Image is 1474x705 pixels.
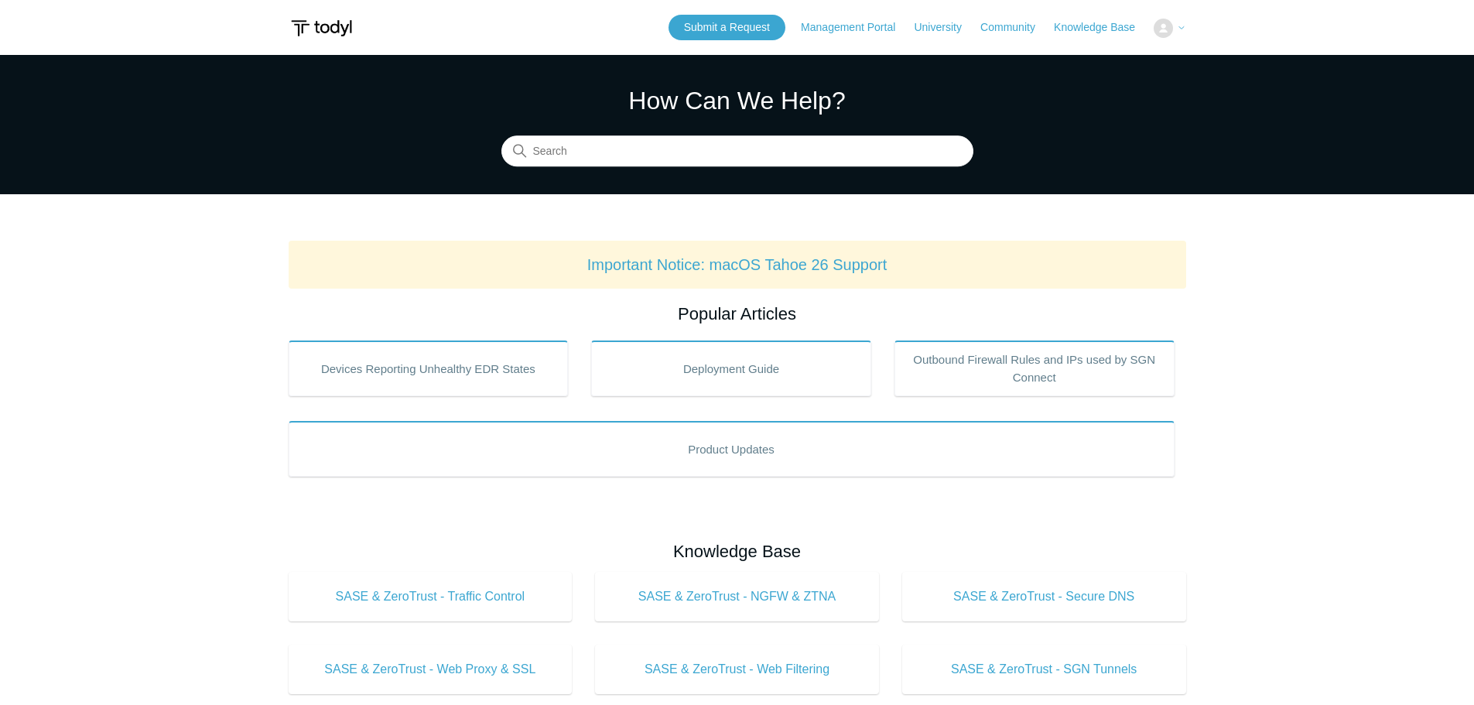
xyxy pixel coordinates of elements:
h2: Popular Articles [289,301,1186,327]
a: Submit a Request [669,15,785,40]
input: Search [501,136,973,167]
a: SASE & ZeroTrust - Web Filtering [595,645,879,694]
a: Community [980,19,1051,36]
a: Knowledge Base [1054,19,1151,36]
a: Important Notice: macOS Tahoe 26 Support [587,256,887,273]
img: Todyl Support Center Help Center home page [289,14,354,43]
a: SASE & ZeroTrust - Web Proxy & SSL [289,645,573,694]
a: Devices Reporting Unhealthy EDR States [289,341,569,396]
span: SASE & ZeroTrust - NGFW & ZTNA [618,587,856,606]
a: Deployment Guide [591,341,871,396]
span: SASE & ZeroTrust - SGN Tunnels [925,660,1163,679]
a: SASE & ZeroTrust - Secure DNS [902,572,1186,621]
a: University [914,19,976,36]
a: Outbound Firewall Rules and IPs used by SGN Connect [894,341,1175,396]
a: Management Portal [801,19,911,36]
span: SASE & ZeroTrust - Secure DNS [925,587,1163,606]
h1: How Can We Help? [501,82,973,119]
span: SASE & ZeroTrust - Web Filtering [618,660,856,679]
span: SASE & ZeroTrust - Web Proxy & SSL [312,660,549,679]
a: SASE & ZeroTrust - SGN Tunnels [902,645,1186,694]
span: SASE & ZeroTrust - Traffic Control [312,587,549,606]
a: Product Updates [289,421,1175,477]
a: SASE & ZeroTrust - NGFW & ZTNA [595,572,879,621]
a: SASE & ZeroTrust - Traffic Control [289,572,573,621]
h2: Knowledge Base [289,539,1186,564]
